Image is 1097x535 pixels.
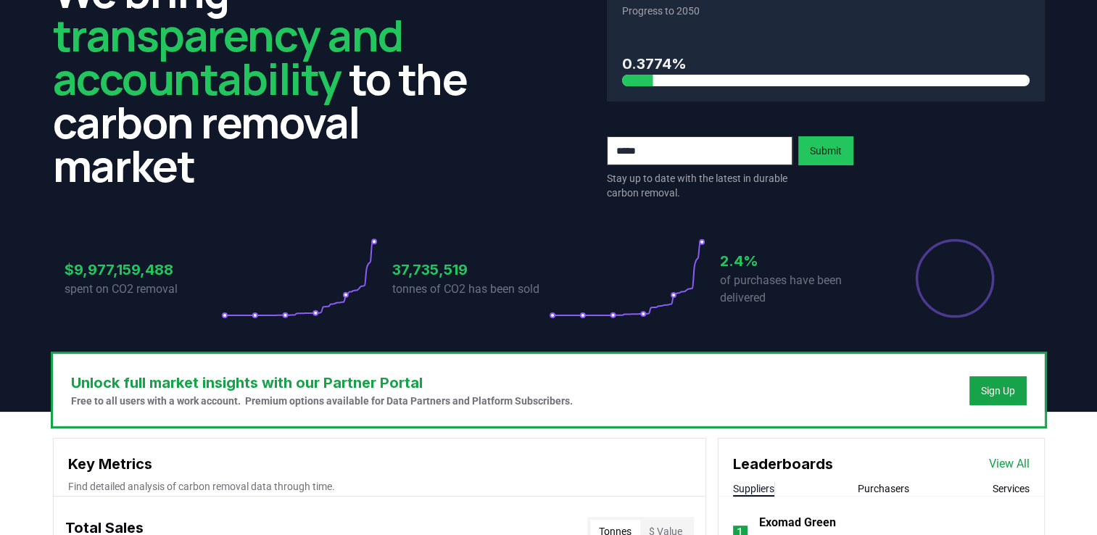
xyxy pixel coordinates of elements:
[392,281,549,298] p: tonnes of CO2 has been sold
[720,250,877,272] h3: 2.4%
[914,238,995,319] div: Percentage of sales delivered
[981,383,1015,398] a: Sign Up
[65,259,221,281] h3: $9,977,159,488
[65,281,221,298] p: spent on CO2 removal
[71,394,573,408] p: Free to all users with a work account. Premium options available for Data Partners and Platform S...
[969,376,1027,405] button: Sign Up
[989,455,1030,473] a: View All
[993,481,1030,496] button: Services
[622,53,1030,75] h3: 0.3774%
[759,514,836,531] a: Exomad Green
[733,481,774,496] button: Suppliers
[733,453,833,475] h3: Leaderboards
[68,453,691,475] h3: Key Metrics
[622,4,1030,18] p: Progress to 2050
[392,259,549,281] h3: 37,735,519
[71,372,573,394] h3: Unlock full market insights with our Partner Portal
[53,5,403,108] span: transparency and accountability
[68,479,691,494] p: Find detailed analysis of carbon removal data through time.
[858,481,909,496] button: Purchasers
[720,272,877,307] p: of purchases have been delivered
[607,171,792,200] p: Stay up to date with the latest in durable carbon removal.
[798,136,853,165] button: Submit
